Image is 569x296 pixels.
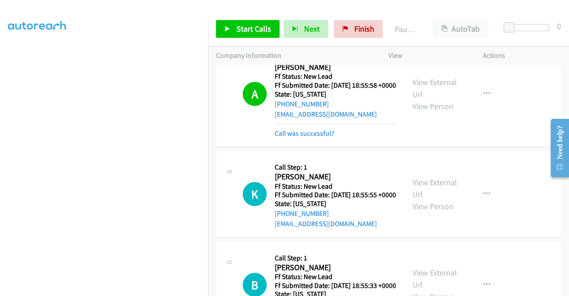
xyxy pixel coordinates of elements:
[354,24,374,34] span: Finish
[413,101,453,111] a: View Person
[275,100,329,108] a: [PHONE_NUMBER]
[275,209,329,218] a: [PHONE_NUMBER]
[334,20,383,38] a: Finish
[413,201,453,211] a: View Person
[275,281,396,290] h5: Ff Submitted Date: [DATE] 18:55:33 +0000
[304,24,320,34] span: Next
[413,177,457,199] a: View External Url
[395,23,417,35] p: Paused
[284,20,328,38] button: Next
[275,81,396,90] h5: Ff Submitted Date: [DATE] 18:55:58 +0000
[243,182,267,206] div: The call is yet to be attempted
[275,172,396,182] h2: [PERSON_NAME]
[216,20,280,38] a: Start Calls
[243,182,267,206] h1: K
[275,110,377,118] a: [EMAIL_ADDRESS][DOMAIN_NAME]
[275,163,396,172] h5: Call Step: 1
[544,113,569,183] iframe: Resource Center
[413,268,457,290] a: View External Url
[243,82,267,106] h1: A
[389,50,467,61] p: View
[275,272,396,281] h5: Ff Status: New Lead
[236,24,271,34] span: Start Calls
[557,20,561,32] div: 0
[275,182,396,191] h5: Ff Status: New Lead
[483,50,561,61] p: Actions
[508,24,549,31] div: Delay between calls (in seconds)
[275,219,377,228] a: [EMAIL_ADDRESS][DOMAIN_NAME]
[275,263,396,273] h2: [PERSON_NAME]
[275,254,396,263] h5: Call Step: 1
[275,191,396,199] h5: Ff Submitted Date: [DATE] 18:55:55 +0000
[275,129,334,138] a: Call was successful?
[433,20,488,38] button: AutoTab
[275,199,396,208] h5: State: [US_STATE]
[413,77,457,99] a: View External Url
[275,72,396,81] h5: Ff Status: New Lead
[216,50,373,61] p: Company Information
[275,90,396,99] h5: State: [US_STATE]
[275,62,396,73] h2: [PERSON_NAME]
